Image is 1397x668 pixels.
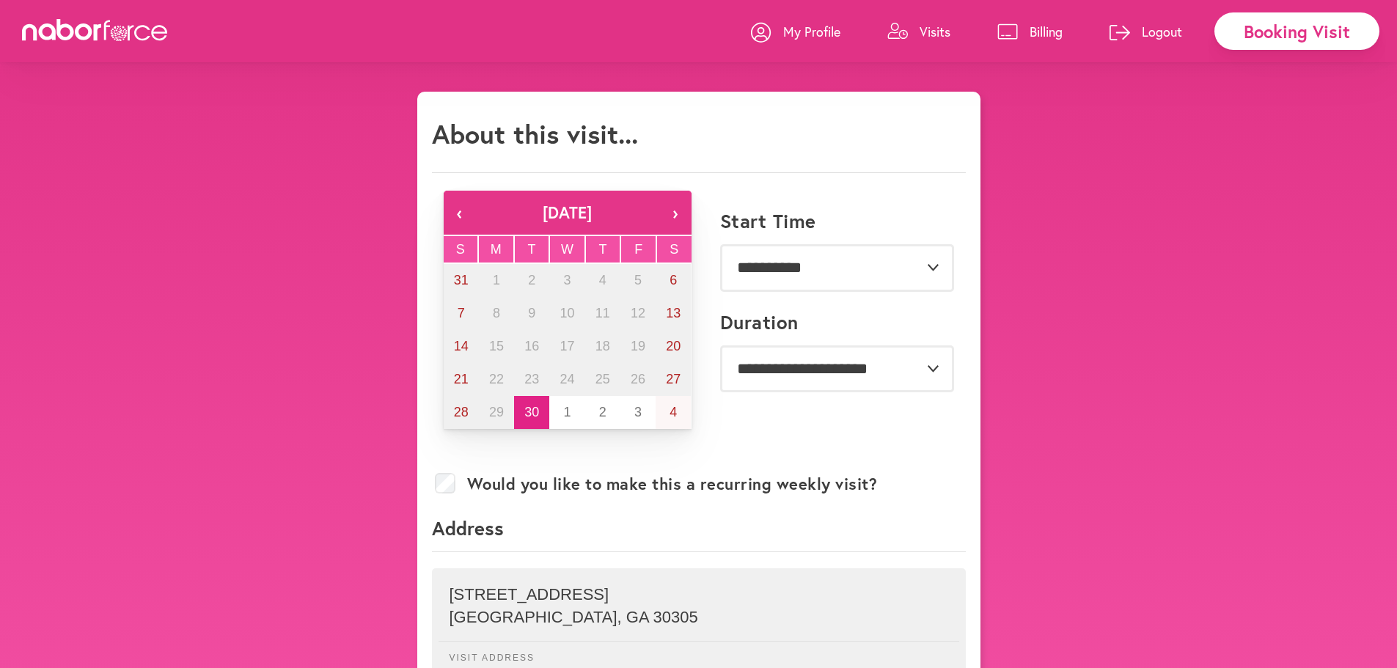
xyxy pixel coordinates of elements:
abbr: September 2, 2025 [528,273,535,287]
button: September 2, 2025 [514,264,549,297]
abbr: October 4, 2025 [670,405,677,419]
button: September 6, 2025 [656,264,691,297]
abbr: September 9, 2025 [528,306,535,320]
button: September 3, 2025 [549,264,584,297]
abbr: September 12, 2025 [631,306,645,320]
abbr: September 25, 2025 [595,372,610,386]
abbr: September 8, 2025 [493,306,500,320]
abbr: September 3, 2025 [563,273,571,287]
p: My Profile [783,23,840,40]
button: September 7, 2025 [444,297,479,330]
abbr: September 14, 2025 [454,339,469,353]
button: September 23, 2025 [514,363,549,396]
abbr: September 28, 2025 [454,405,469,419]
abbr: September 11, 2025 [595,306,610,320]
abbr: Tuesday [527,242,535,257]
button: September 15, 2025 [479,330,514,363]
button: August 31, 2025 [444,264,479,297]
h1: About this visit... [432,118,638,150]
button: October 2, 2025 [585,396,620,429]
label: Start Time [720,210,816,232]
abbr: September 15, 2025 [489,339,504,353]
abbr: September 18, 2025 [595,339,610,353]
abbr: Friday [634,242,642,257]
a: My Profile [751,10,840,54]
button: September 28, 2025 [444,396,479,429]
p: Billing [1030,23,1063,40]
button: September 8, 2025 [479,297,514,330]
abbr: September 27, 2025 [666,372,681,386]
abbr: September 26, 2025 [631,372,645,386]
abbr: Monday [491,242,502,257]
button: September 17, 2025 [549,330,584,363]
abbr: October 2, 2025 [599,405,606,419]
button: September 9, 2025 [514,297,549,330]
button: September 24, 2025 [549,363,584,396]
abbr: September 7, 2025 [458,306,465,320]
div: Booking Visit [1214,12,1379,50]
abbr: September 13, 2025 [666,306,681,320]
button: September 16, 2025 [514,330,549,363]
button: › [659,191,692,235]
abbr: September 6, 2025 [670,273,677,287]
button: September 14, 2025 [444,330,479,363]
abbr: September 16, 2025 [524,339,539,353]
abbr: September 30, 2025 [524,405,539,419]
button: October 1, 2025 [549,396,584,429]
abbr: Saturday [670,242,678,257]
abbr: Sunday [456,242,465,257]
abbr: September 23, 2025 [524,372,539,386]
p: Visit Address [439,641,959,663]
abbr: Thursday [599,242,607,257]
p: [STREET_ADDRESS] [450,585,948,604]
button: ‹ [444,191,476,235]
abbr: October 3, 2025 [634,405,642,419]
p: Logout [1142,23,1182,40]
button: September 12, 2025 [620,297,656,330]
abbr: September 21, 2025 [454,372,469,386]
abbr: September 17, 2025 [560,339,574,353]
label: Would you like to make this a recurring weekly visit? [467,474,878,493]
abbr: September 20, 2025 [666,339,681,353]
button: September 30, 2025 [514,396,549,429]
button: September 1, 2025 [479,264,514,297]
button: [DATE] [476,191,659,235]
button: October 4, 2025 [656,396,691,429]
label: Duration [720,311,799,334]
p: Address [432,515,966,552]
p: [GEOGRAPHIC_DATA] , GA 30305 [450,608,948,627]
button: September 10, 2025 [549,297,584,330]
button: September 25, 2025 [585,363,620,396]
button: September 18, 2025 [585,330,620,363]
button: October 3, 2025 [620,396,656,429]
abbr: September 19, 2025 [631,339,645,353]
button: September 5, 2025 [620,264,656,297]
button: September 20, 2025 [656,330,691,363]
button: September 19, 2025 [620,330,656,363]
abbr: Wednesday [561,242,573,257]
abbr: September 10, 2025 [560,306,574,320]
abbr: September 22, 2025 [489,372,504,386]
button: September 26, 2025 [620,363,656,396]
a: Billing [997,10,1063,54]
abbr: September 29, 2025 [489,405,504,419]
button: September 22, 2025 [479,363,514,396]
abbr: September 24, 2025 [560,372,574,386]
a: Visits [887,10,950,54]
abbr: August 31, 2025 [454,273,469,287]
abbr: September 1, 2025 [493,273,500,287]
button: September 4, 2025 [585,264,620,297]
button: September 29, 2025 [479,396,514,429]
abbr: September 4, 2025 [599,273,606,287]
abbr: September 5, 2025 [634,273,642,287]
button: September 27, 2025 [656,363,691,396]
p: Visits [920,23,950,40]
button: September 21, 2025 [444,363,479,396]
button: September 13, 2025 [656,297,691,330]
abbr: October 1, 2025 [563,405,571,419]
a: Logout [1110,10,1182,54]
button: September 11, 2025 [585,297,620,330]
